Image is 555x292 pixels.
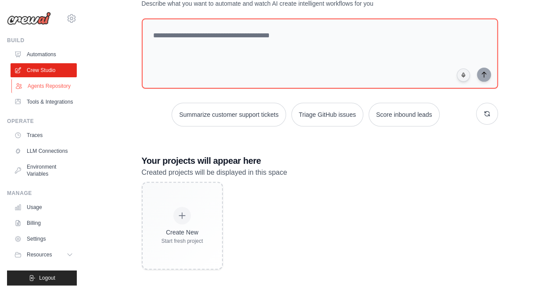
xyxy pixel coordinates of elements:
a: Usage [11,200,77,214]
a: Traces [11,128,77,142]
button: Triage GitHub issues [291,103,363,126]
a: Agents Repository [11,79,78,93]
button: Score inbound leads [369,103,440,126]
a: Settings [11,232,77,246]
div: Build [7,37,77,44]
button: Logout [7,270,77,285]
a: Crew Studio [11,63,77,77]
a: Billing [11,216,77,230]
div: Manage [7,190,77,197]
button: Resources [11,248,77,262]
img: Logo [7,12,51,25]
p: Created projects will be displayed in this space [142,167,498,178]
button: Summarize customer support tickets [172,103,286,126]
a: Automations [11,47,77,61]
a: Environment Variables [11,160,77,181]
a: LLM Connections [11,144,77,158]
span: Resources [27,251,52,258]
a: Tools & Integrations [11,95,77,109]
button: Get new suggestions [476,103,498,125]
div: Operate [7,118,77,125]
div: Start fresh project [161,238,203,245]
span: Logout [39,274,55,281]
button: Click to speak your automation idea [457,68,470,82]
div: Create New [161,228,203,237]
h3: Your projects will appear here [142,155,498,167]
